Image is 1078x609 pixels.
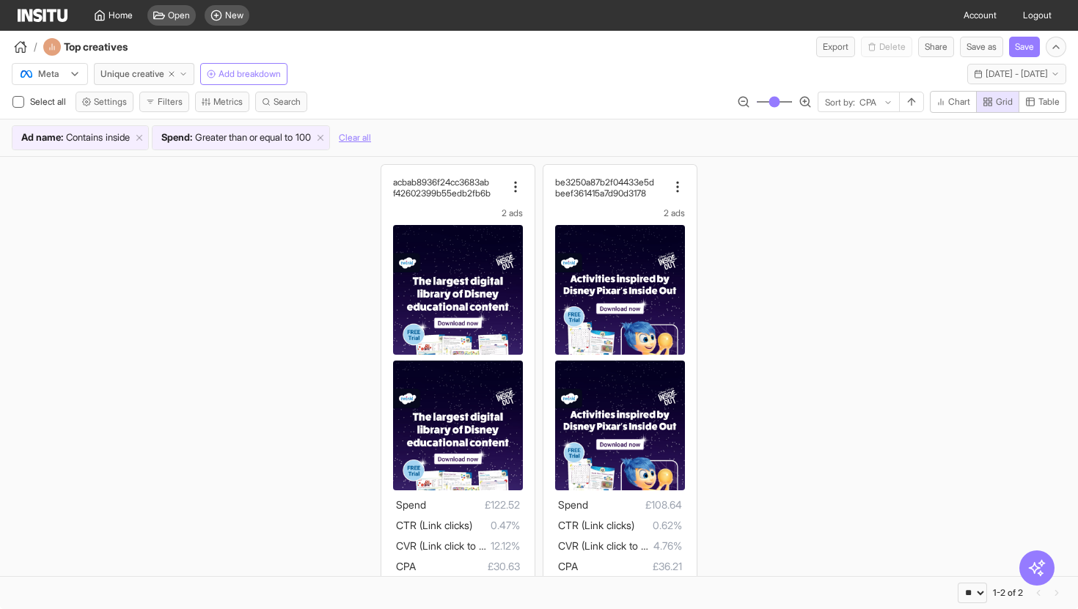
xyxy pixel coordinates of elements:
[12,126,148,150] div: Ad name:Containsinside
[296,130,311,145] span: 100
[396,560,416,572] span: CPA
[861,37,912,57] button: Delete
[339,125,371,150] button: Clear all
[225,10,243,21] span: New
[153,126,329,150] div: Spend:Greater than or equal to100
[558,539,686,552] span: CVR (Link click to purchase)
[491,537,520,555] span: 12.12%
[200,63,287,85] button: Add breakdown
[861,37,912,57] span: You cannot delete a preset report.
[94,63,194,85] button: Unique creative
[393,177,505,199] div: acbab8936f24cc3683abf42602399b55edb2fb6b
[634,517,682,534] span: 0.62%
[555,207,685,219] div: 2 ads
[426,496,520,514] span: £122.52
[168,10,190,21] span: Open
[555,177,667,199] div: be3250a87b2f04433e5dbeef361415a7d90d3178
[993,587,1023,599] div: 1-2 of 2
[12,38,37,56] button: /
[960,37,1003,57] button: Save as
[255,92,307,112] button: Search
[100,68,164,80] span: Unique creative
[558,560,578,572] span: CPA
[653,537,682,555] span: 4.76%
[21,130,63,145] span: Ad name :
[195,130,293,145] span: Greater than or equal to
[274,96,301,108] span: Search
[18,9,67,22] img: Logo
[219,68,281,80] span: Add breakdown
[996,96,1013,108] span: Grid
[66,130,103,145] span: Contains
[1038,96,1060,108] span: Table
[109,10,133,21] span: Home
[30,96,69,107] span: Select all
[34,40,37,54] span: /
[1009,37,1040,57] button: Save
[64,40,167,54] h4: Top creatives
[76,92,133,112] button: Settings
[393,207,523,219] div: 2 ads
[139,92,189,112] button: Filters
[588,496,682,514] span: £108.64
[555,177,654,188] h2: be3250a87b2f04433e5d
[967,64,1066,84] button: [DATE] - [DATE]
[393,177,489,188] h2: acbab8936f24cc3683ab
[986,68,1048,80] span: [DATE] - [DATE]
[161,130,192,145] span: Spend :
[396,498,426,511] span: Spend
[578,558,682,575] span: £36.21
[825,97,855,108] span: Sort by:
[930,91,977,113] button: Chart
[94,96,127,108] span: Settings
[396,519,472,531] span: CTR (Link clicks)
[393,188,491,199] h2: f42602399b55edb2fb6b
[918,37,954,57] button: Share
[106,130,130,145] span: inside
[555,188,646,199] h2: beef361415a7d90d3178
[416,558,520,575] span: £30.63
[472,517,520,534] span: 0.47%
[558,498,588,511] span: Spend
[558,519,634,531] span: CTR (Link clicks)
[43,38,167,56] div: Top creatives
[1019,91,1066,113] button: Table
[396,539,524,552] span: CVR (Link click to purchase)
[976,91,1019,113] button: Grid
[195,92,249,112] button: Metrics
[948,96,970,108] span: Chart
[816,37,855,57] button: Export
